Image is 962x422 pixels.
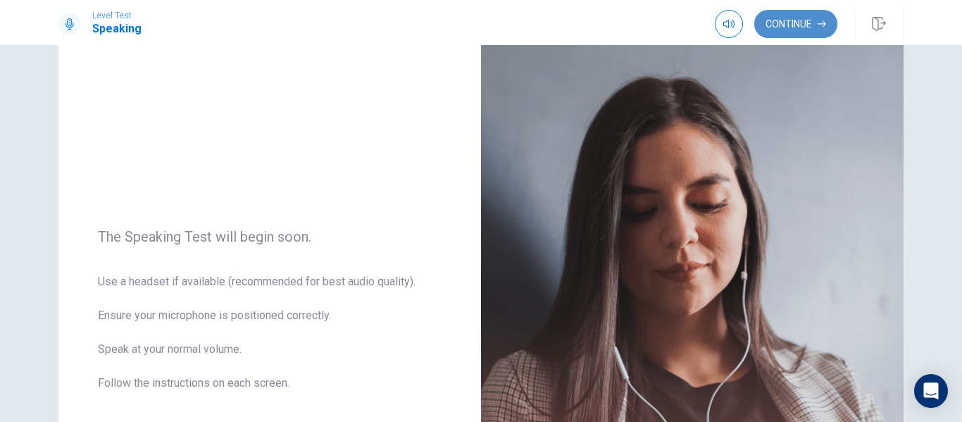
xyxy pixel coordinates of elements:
[754,10,837,38] button: Continue
[98,228,442,245] span: The Speaking Test will begin soon.
[92,20,142,37] h1: Speaking
[914,374,948,408] div: Open Intercom Messenger
[98,273,442,409] span: Use a headset if available (recommended for best audio quality). Ensure your microphone is positi...
[92,11,142,20] span: Level Test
